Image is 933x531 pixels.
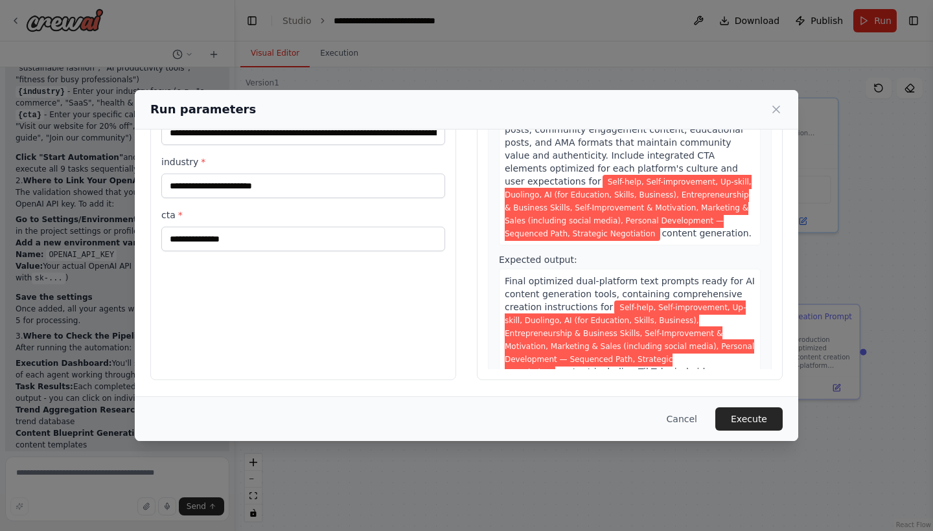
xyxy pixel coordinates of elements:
[505,175,752,241] span: Variable: topic
[656,407,708,431] button: Cancel
[150,100,256,119] h2: Run parameters
[499,254,577,265] span: Expected output:
[662,228,752,238] span: content generation.
[505,276,755,312] span: Final optimized dual-platform text prompts ready for AI content generation tools, containing comp...
[505,300,754,379] span: Variable: topic
[715,407,783,431] button: Execute
[505,367,741,442] span: content including TikTok viral video specifications and Reddit authentic community content format...
[161,155,445,168] label: industry
[161,209,445,221] label: cta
